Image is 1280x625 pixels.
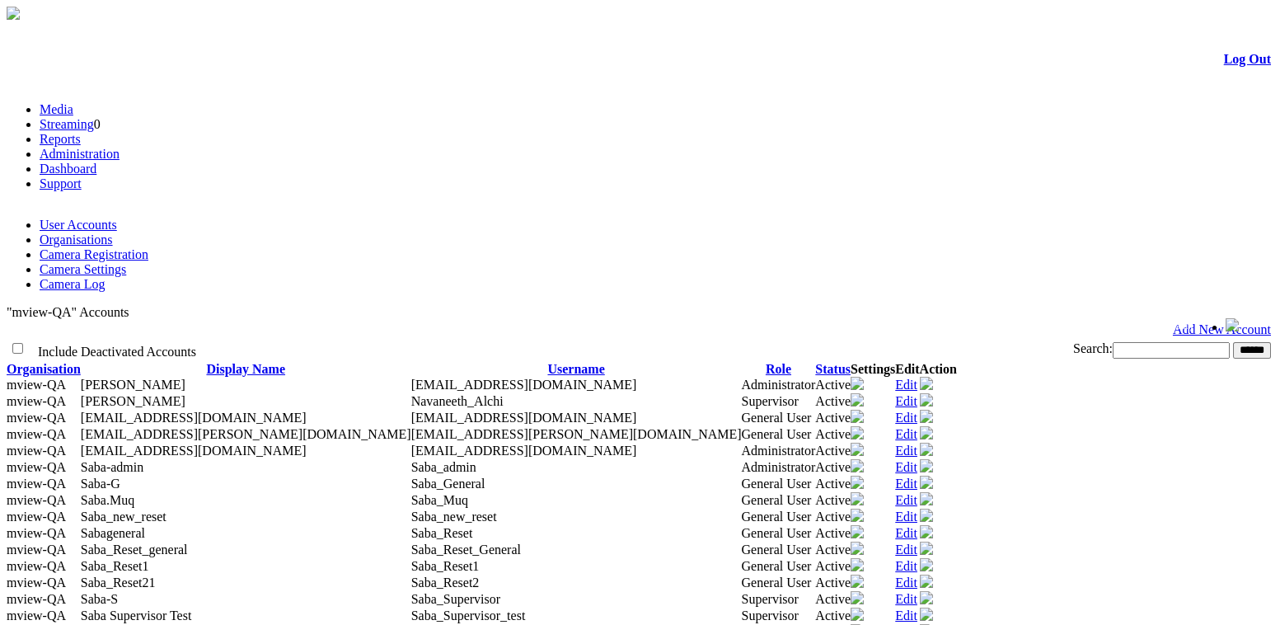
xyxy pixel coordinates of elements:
[851,542,864,555] img: camera24.png
[895,460,917,474] a: Edit
[742,476,816,492] td: General User
[742,558,816,575] td: General User
[920,593,933,607] a: Deactivate
[40,147,120,161] a: Administration
[920,608,933,621] img: user-active-green-icon.svg
[920,395,933,409] a: Deactivate
[920,393,933,406] img: user-active-green-icon.svg
[81,411,307,425] span: Contact Method: SMS and Email
[920,525,933,538] img: user-active-green-icon.svg
[7,305,129,319] span: "mview-QA" Accounts
[851,362,895,377] th: Settings
[742,443,816,459] td: Administrator
[411,394,504,408] span: Navaneeth_Alchi
[815,410,851,426] td: Active
[40,247,148,261] a: Camera Registration
[851,377,864,390] img: camera24.png
[411,510,497,524] span: Saba_new_reset
[851,393,864,406] img: camera24.png
[920,477,933,491] a: Deactivate
[851,443,864,456] img: camera24.png
[40,277,105,291] a: Camera Log
[7,543,66,557] span: mview-QA
[742,575,816,591] td: General User
[206,362,285,376] a: Display Name
[81,427,411,441] span: Contact Method: SMS and Email
[815,443,851,459] td: Active
[815,459,851,476] td: Active
[7,576,66,590] span: mview-QA
[94,117,101,131] span: 0
[920,461,933,475] a: Deactivate
[920,494,933,508] a: Deactivate
[815,426,851,443] td: Active
[7,427,66,441] span: mview-QA
[742,459,816,476] td: Administrator
[895,444,917,458] a: Edit
[920,510,933,524] a: Deactivate
[742,542,816,558] td: General User
[815,377,851,393] td: Active
[40,117,94,131] a: Streaming
[1226,318,1239,331] img: bell24.png
[766,362,791,376] a: Role
[920,509,933,522] img: user-active-green-icon.svg
[920,411,933,425] a: Deactivate
[81,609,192,623] span: Contact Method: SMS and Email
[895,592,917,606] a: Edit
[815,542,851,558] td: Active
[40,233,113,247] a: Organisations
[40,102,73,116] a: Media
[547,362,604,376] a: Username
[920,377,933,390] img: user-active-green-icon.svg
[742,393,816,410] td: Supervisor
[815,492,851,509] td: Active
[851,591,864,604] img: camera24.png
[851,575,864,588] img: camera24.png
[81,576,156,590] span: Contact Method: SMS and Email
[81,394,185,408] span: Contact Method: SMS and Email
[895,411,917,425] a: Edit
[81,559,149,573] span: Contact Method: SMS and Email
[40,176,82,190] a: Support
[40,262,126,276] a: Camera Settings
[920,428,933,442] a: Deactivate
[411,592,500,606] span: Saba_Supervisor
[920,558,933,571] img: user-active-green-icon.svg
[411,460,476,474] span: Saba_admin
[624,341,1271,359] div: Search:
[895,378,917,392] a: Edit
[411,543,521,557] span: Saba_Reset_General
[411,444,637,458] span: rav@mview.com.au
[851,509,864,522] img: camera24.png
[742,608,816,624] td: Supervisor
[742,410,816,426] td: General User
[7,559,66,573] span: mview-QA
[7,493,66,507] span: mview-QA
[920,362,957,377] th: Action
[815,476,851,492] td: Active
[920,543,933,557] a: Deactivate
[895,559,917,573] a: Edit
[815,509,851,525] td: Active
[7,477,66,491] span: mview-QA
[1224,52,1271,66] a: Log Out
[7,394,66,408] span: mview-QA
[40,162,96,176] a: Dashboard
[920,476,933,489] img: user-active-green-icon.svg
[411,378,637,392] span: matt@mview.com.au
[920,591,933,604] img: user-active-green-icon.svg
[920,560,933,574] a: Deactivate
[7,526,66,540] span: mview-QA
[895,510,917,524] a: Edit
[895,543,917,557] a: Edit
[7,592,66,606] span: mview-QA
[411,477,485,491] span: Saba_General
[411,609,526,623] span: Saba_Supervisor_test
[81,460,143,474] span: Contact Method: None
[38,345,196,359] span: Include Deactivated Accounts
[81,543,188,557] span: Contact Method: SMS and Email
[851,459,864,472] img: camera24.png
[742,492,816,509] td: General User
[7,444,66,458] span: mview-QA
